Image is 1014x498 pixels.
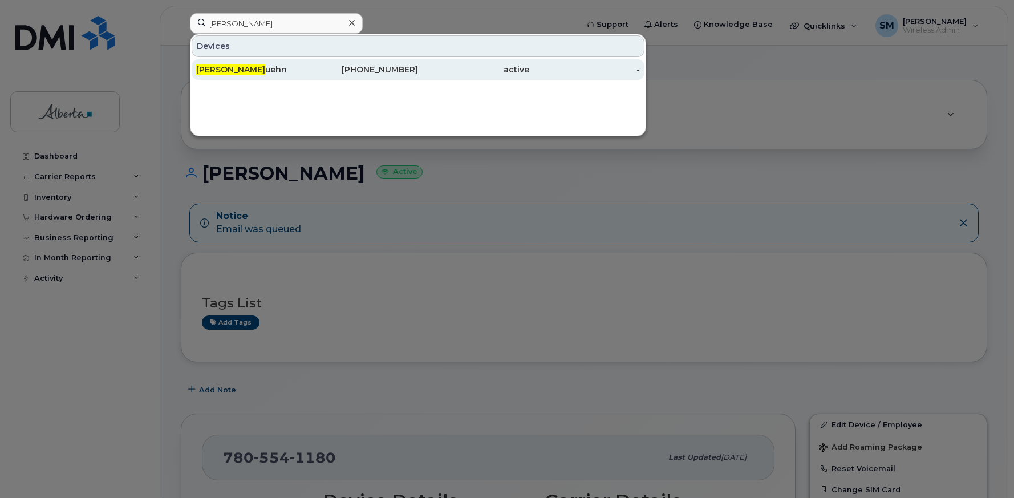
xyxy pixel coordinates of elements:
[529,64,640,75] div: -
[192,35,644,57] div: Devices
[307,64,419,75] div: [PHONE_NUMBER]
[418,64,529,75] div: active
[196,64,307,75] div: uehn
[192,59,644,80] a: [PERSON_NAME]uehn[PHONE_NUMBER]active-
[196,64,265,75] span: [PERSON_NAME]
